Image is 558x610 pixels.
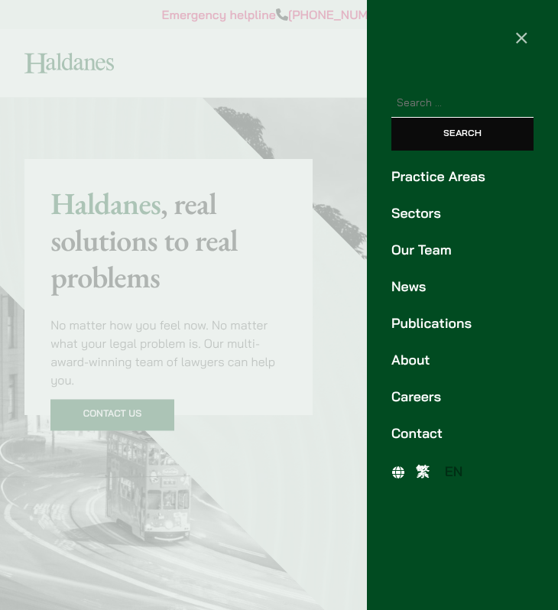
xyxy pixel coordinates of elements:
[391,167,534,187] a: Practice Areas
[391,423,534,444] a: Contact
[391,240,534,261] a: Our Team
[445,463,463,480] span: EN
[391,203,534,224] a: Sectors
[391,350,534,371] a: About
[514,23,529,50] span: ×
[391,387,534,407] a: Careers
[416,463,430,480] span: 繁
[391,277,534,297] a: News
[391,118,534,151] input: Search
[437,461,471,483] a: EN
[391,313,534,334] a: Publications
[391,89,534,118] input: Search for:
[408,461,437,483] a: 繁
